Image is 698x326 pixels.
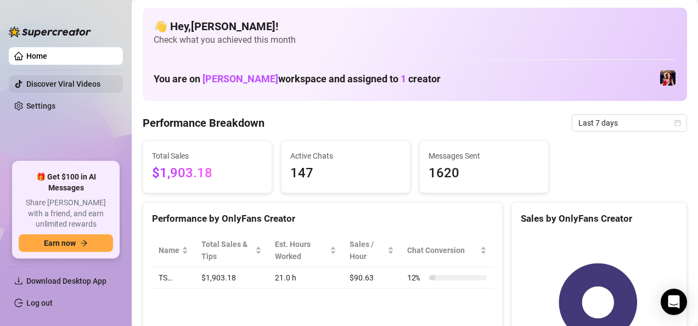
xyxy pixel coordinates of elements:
[407,272,425,284] span: 12 %
[26,277,106,285] span: Download Desktop App
[275,238,327,262] div: Est. Hours Worked
[152,150,263,162] span: Total Sales
[660,70,676,86] img: TS (@ohitsemmarose)
[152,211,493,226] div: Performance by OnlyFans Creator
[578,115,680,131] span: Last 7 days
[26,80,100,88] a: Discover Viral Videos
[9,26,91,37] img: logo-BBDzfeDw.svg
[19,234,113,252] button: Earn nowarrow-right
[19,172,113,193] span: 🎁 Get $100 in AI Messages
[290,150,401,162] span: Active Chats
[26,52,47,60] a: Home
[80,239,88,247] span: arrow-right
[195,267,268,289] td: $1,903.18
[661,289,687,315] div: Open Intercom Messenger
[343,267,401,289] td: $90.63
[19,198,113,230] span: Share [PERSON_NAME] with a friend, and earn unlimited rewards
[44,239,76,248] span: Earn now
[290,163,401,184] span: 147
[674,120,681,126] span: calendar
[407,244,478,256] span: Chat Conversion
[154,34,676,46] span: Check what you achieved this month
[195,234,268,267] th: Total Sales & Tips
[350,238,385,262] span: Sales / Hour
[154,73,441,85] h1: You are on workspace and assigned to creator
[343,234,401,267] th: Sales / Hour
[152,163,263,184] span: $1,903.18
[521,211,678,226] div: Sales by OnlyFans Creator
[201,238,253,262] span: Total Sales & Tips
[152,267,195,289] td: TS…
[202,73,278,85] span: [PERSON_NAME]
[159,244,179,256] span: Name
[401,234,493,267] th: Chat Conversion
[154,19,676,34] h4: 👋 Hey, [PERSON_NAME] !
[26,299,53,307] a: Log out
[401,73,406,85] span: 1
[26,102,55,110] a: Settings
[268,267,342,289] td: 21.0 h
[143,115,264,131] h4: Performance Breakdown
[429,150,539,162] span: Messages Sent
[152,234,195,267] th: Name
[14,277,23,285] span: download
[429,163,539,184] span: 1620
